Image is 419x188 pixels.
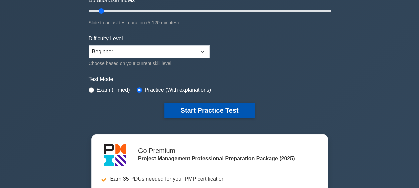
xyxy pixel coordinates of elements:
[89,19,331,27] div: Slide to adjust test duration (5-120 minutes)
[164,103,254,118] button: Start Practice Test
[97,86,130,94] label: Exam (Timed)
[89,75,331,83] label: Test Mode
[89,35,123,43] label: Difficulty Level
[89,59,210,67] div: Choose based on your current skill level
[145,86,211,94] label: Practice (With explanations)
